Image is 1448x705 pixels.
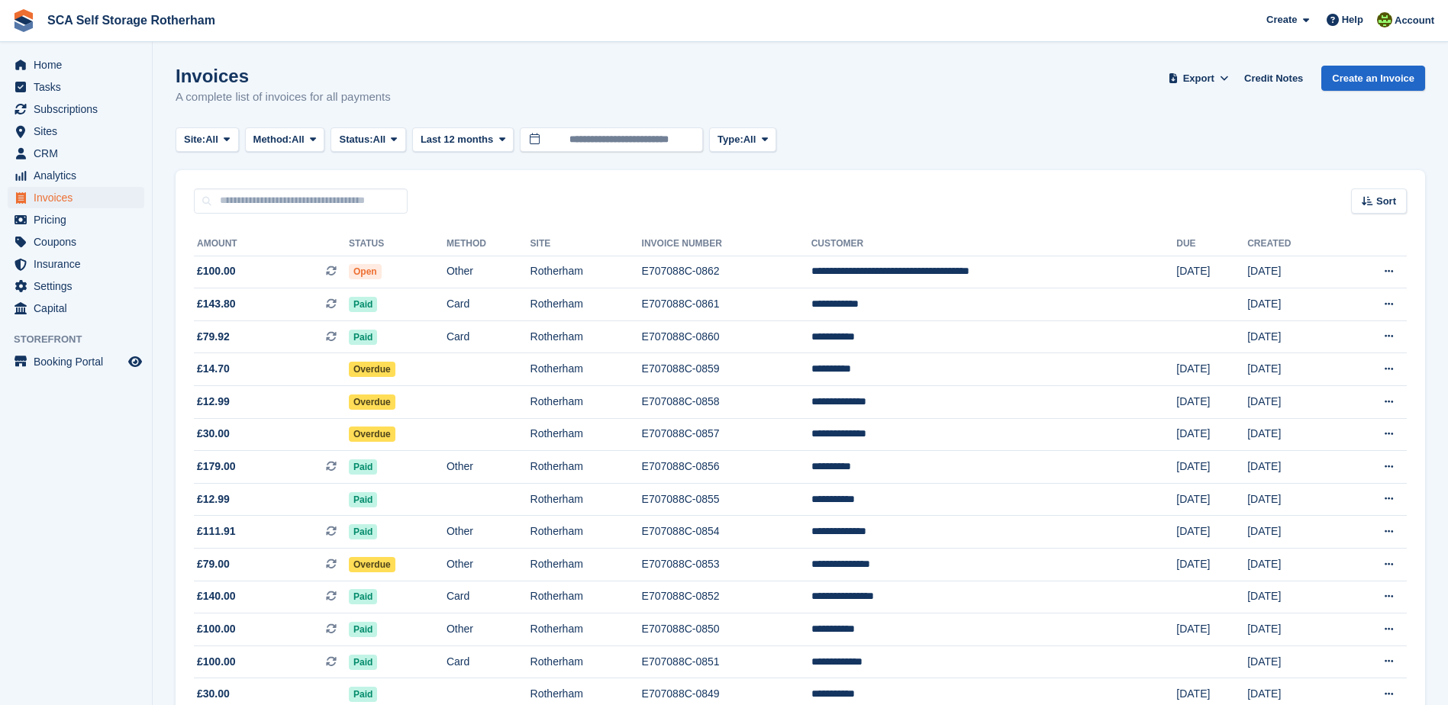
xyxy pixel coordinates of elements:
[1321,66,1425,91] a: Create an Invoice
[245,127,325,153] button: Method: All
[447,516,531,549] td: Other
[531,516,642,549] td: Rotherham
[1247,232,1339,256] th: Created
[34,209,125,230] span: Pricing
[1266,12,1297,27] span: Create
[642,256,811,288] td: E707088C-0862
[8,187,144,208] a: menu
[349,557,395,572] span: Overdue
[531,386,642,419] td: Rotherham
[349,622,377,637] span: Paid
[811,232,1177,256] th: Customer
[253,132,292,147] span: Method:
[8,98,144,120] a: menu
[8,275,144,297] a: menu
[1247,353,1339,386] td: [DATE]
[184,132,205,147] span: Site:
[34,98,125,120] span: Subscriptions
[8,298,144,319] a: menu
[531,549,642,581] td: Rotherham
[349,687,377,702] span: Paid
[194,232,349,256] th: Amount
[421,132,493,147] span: Last 12 months
[339,132,372,147] span: Status:
[1176,483,1247,516] td: [DATE]
[34,143,125,164] span: CRM
[34,76,125,98] span: Tasks
[447,451,531,484] td: Other
[8,231,144,253] a: menu
[197,426,230,442] span: £30.00
[8,253,144,275] a: menu
[1342,12,1363,27] span: Help
[531,256,642,288] td: Rotherham
[1176,516,1247,549] td: [DATE]
[349,297,377,312] span: Paid
[349,264,382,279] span: Open
[1176,386,1247,419] td: [DATE]
[8,209,144,230] a: menu
[1247,320,1339,353] td: [DATE]
[205,132,218,147] span: All
[41,8,221,33] a: SCA Self Storage Rotherham
[349,524,377,539] span: Paid
[447,549,531,581] td: Other
[12,9,35,32] img: stora-icon-8386f47178a22dfd0bd8f6a31ec36ba5ce8667c1dd55bd0f319d3a0aa187defe.svg
[176,127,239,153] button: Site: All
[197,588,236,604] span: £140.00
[1176,256,1247,288] td: [DATE]
[447,581,531,613] td: Card
[8,54,144,76] a: menu
[1176,418,1247,451] td: [DATE]
[531,418,642,451] td: Rotherham
[642,483,811,516] td: E707088C-0855
[34,275,125,297] span: Settings
[531,483,642,516] td: Rotherham
[197,394,230,410] span: £12.99
[1247,256,1339,288] td: [DATE]
[1183,71,1214,86] span: Export
[1176,232,1247,256] th: Due
[176,89,391,106] p: A complete list of invoices for all payments
[642,353,811,386] td: E707088C-0859
[1247,581,1339,613] td: [DATE]
[34,165,125,186] span: Analytics
[8,121,144,142] a: menu
[34,54,125,76] span: Home
[642,581,811,613] td: E707088C-0852
[1376,194,1396,209] span: Sort
[531,232,642,256] th: Site
[1247,645,1339,678] td: [DATE]
[531,451,642,484] td: Rotherham
[1176,549,1247,581] td: [DATE]
[34,298,125,319] span: Capital
[642,451,811,484] td: E707088C-0856
[642,645,811,678] td: E707088C-0851
[8,351,144,372] a: menu
[447,613,531,646] td: Other
[197,329,230,345] span: £79.92
[531,581,642,613] td: Rotherham
[447,256,531,288] td: Other
[642,516,811,549] td: E707088C-0854
[642,613,811,646] td: E707088C-0850
[349,655,377,670] span: Paid
[197,686,230,702] span: £30.00
[349,492,377,507] span: Paid
[373,132,386,147] span: All
[642,549,811,581] td: E707088C-0853
[349,427,395,442] span: Overdue
[743,132,756,147] span: All
[34,253,125,275] span: Insurance
[718,132,743,147] span: Type:
[531,613,642,646] td: Rotherham
[1247,549,1339,581] td: [DATE]
[1247,418,1339,451] td: [DATE]
[709,127,776,153] button: Type: All
[1247,483,1339,516] td: [DATE]
[642,320,811,353] td: E707088C-0860
[1247,516,1339,549] td: [DATE]
[197,361,230,377] span: £14.70
[197,621,236,637] span: £100.00
[1395,13,1434,28] span: Account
